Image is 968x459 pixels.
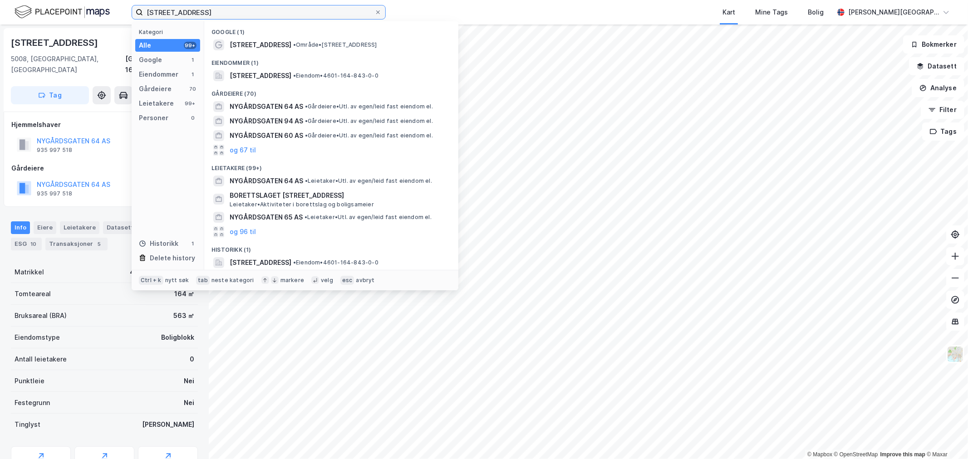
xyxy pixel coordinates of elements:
span: Gårdeiere • Utl. av egen/leid fast eiendom el. [305,103,433,110]
button: Filter [921,101,964,119]
span: NYGÅRDSGATEN 64 AS [230,176,303,186]
span: NYGÅRDSGATEN 60 AS [230,130,303,141]
div: 5008, [GEOGRAPHIC_DATA], [GEOGRAPHIC_DATA] [11,54,125,75]
div: Ctrl + k [139,276,163,285]
div: Gårdeiere [139,83,172,94]
div: 0 [190,354,194,365]
span: NYGÅRDSGATEN 94 AS [230,116,303,127]
div: 1 [189,240,197,247]
div: 99+ [184,100,197,107]
div: Historikk (1) [204,239,458,255]
div: Nei [184,397,194,408]
div: Antall leietakere [15,354,67,365]
div: Leietakere [139,98,174,109]
img: logo.f888ab2527a4732fd821a326f86c7f29.svg [15,4,110,20]
div: 1 [189,71,197,78]
span: • [305,132,308,139]
div: markere [280,277,304,284]
div: Personer [139,112,168,123]
span: Leietaker • Aktiviteter i borettslag og boligsameier [230,201,374,208]
span: [STREET_ADDRESS] [230,39,291,50]
button: Tags [922,122,964,141]
div: Eiendommer [139,69,178,80]
div: Google (1) [204,21,458,38]
div: nytt søk [165,277,189,284]
div: 1 [189,56,197,63]
span: • [305,177,308,184]
div: Datasett [103,221,137,234]
div: Bolig [808,7,824,18]
div: 935 997 518 [37,146,72,154]
span: BORETTSLAGET [STREET_ADDRESS] [230,190,447,201]
span: • [305,103,308,110]
span: Gårdeiere • Utl. av egen/leid fast eiendom el. [305,132,433,139]
div: 935 997 518 [37,190,72,197]
div: 0 [189,114,197,122]
span: NYGÅRDSGATEN 64 AS [230,101,303,112]
a: OpenStreetMap [834,451,878,458]
div: [GEOGRAPHIC_DATA], 164/843 [125,54,198,75]
span: • [293,41,296,48]
div: Hjemmelshaver [11,119,197,130]
span: • [293,72,296,79]
span: [STREET_ADDRESS] [230,257,291,268]
button: Tag [11,86,89,104]
div: [PERSON_NAME] [142,419,194,430]
div: Historikk [139,238,178,249]
button: og 96 til [230,226,256,237]
div: avbryt [356,277,374,284]
button: Datasett [909,57,964,75]
a: Mapbox [807,451,832,458]
div: [STREET_ADDRESS] [11,35,100,50]
div: Leietakere (99+) [204,157,458,174]
div: Google [139,54,162,65]
div: velg [321,277,333,284]
div: Gårdeiere (70) [204,83,458,99]
span: Leietaker • Utl. av egen/leid fast eiendom el. [305,177,432,185]
div: 70 [189,85,197,93]
div: Eiendomstype [15,332,60,343]
span: [STREET_ADDRESS] [230,70,291,81]
span: • [305,214,307,220]
div: Boligblokk [161,332,194,343]
div: Eiere [34,221,56,234]
button: Bokmerker [903,35,964,54]
img: Z [947,346,964,363]
span: Eiendom • 4601-164-843-0-0 [293,72,378,79]
div: 10 [29,239,38,249]
div: Matrikkel [15,267,44,278]
div: Mine Tags [755,7,788,18]
div: 99+ [184,42,197,49]
div: Festegrunn [15,397,50,408]
div: Bruksareal (BRA) [15,310,67,321]
span: • [305,117,308,124]
div: Tomteareal [15,288,51,299]
a: Improve this map [880,451,925,458]
div: tab [196,276,210,285]
span: • [293,259,296,266]
div: Eiendommer (1) [204,52,458,68]
span: NYGÅRDSGATEN 65 AS [230,212,303,223]
span: Eiendom • 4601-164-843-0-0 [293,259,378,266]
span: Område • [STREET_ADDRESS] [293,41,377,49]
span: Gårdeiere • Utl. av egen/leid fast eiendom el. [305,117,433,125]
div: [PERSON_NAME][GEOGRAPHIC_DATA] [848,7,939,18]
div: esc [340,276,354,285]
div: Gårdeiere [11,163,197,174]
div: Kart [722,7,735,18]
span: Leietaker • Utl. av egen/leid fast eiendom el. [305,214,432,221]
div: neste kategori [211,277,254,284]
div: 4601-164-843-0-0 [130,267,194,278]
div: Tinglyst [15,419,40,430]
div: 563 ㎡ [173,310,194,321]
div: ESG [11,238,42,250]
div: 5 [95,239,104,249]
div: Punktleie [15,376,44,386]
button: og 67 til [230,145,256,156]
input: Søk på adresse, matrikkel, gårdeiere, leietakere eller personer [143,5,374,19]
iframe: Chat Widget [923,415,968,459]
div: Alle [139,40,151,51]
div: Leietakere [60,221,99,234]
div: Transaksjoner [45,238,108,250]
